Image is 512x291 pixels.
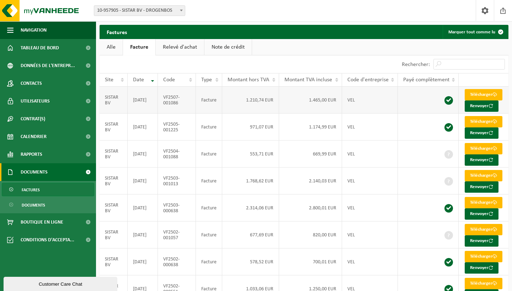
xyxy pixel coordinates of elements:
td: VEL [342,141,398,168]
span: Payé complètement [403,77,449,83]
td: 1.174,99 EUR [279,114,342,141]
span: Montant hors TVA [228,77,269,83]
span: Montant TVA incluse [284,77,332,83]
td: VEL [342,168,398,194]
td: Facture [196,87,222,114]
span: Conditions d'accepta... [21,231,74,249]
span: Code [163,77,175,83]
button: Renvoyer [465,127,498,139]
span: Date [133,77,144,83]
td: VF2505-001225 [158,114,196,141]
button: Renvoyer [465,154,498,166]
td: 1.210,74 EUR [222,87,279,114]
span: Rapports [21,145,42,163]
span: 10-957905 - SISTAR BV - DROGENBOS [94,6,185,16]
td: 1.768,62 EUR [222,168,279,194]
a: Note de crédit [204,39,252,55]
a: Télécharger [465,251,502,262]
a: Relevé d'achat [156,39,204,55]
td: VEL [342,194,398,221]
td: 578,52 EUR [222,248,279,275]
td: SISTAR BV [100,87,128,114]
td: [DATE] [128,168,158,194]
button: Renvoyer [465,235,498,247]
span: Contrat(s) [21,110,45,128]
span: Documents [22,198,45,212]
td: VEL [342,221,398,248]
span: Tableau de bord [21,39,59,57]
td: SISTAR BV [100,168,128,194]
span: Factures [22,183,40,197]
td: 2.140,03 EUR [279,168,342,194]
span: Calendrier [21,128,47,145]
td: Facture [196,114,222,141]
a: Télécharger [465,89,502,100]
a: Télécharger [465,116,502,127]
span: 10-957905 - SISTAR BV - DROGENBOS [94,5,185,16]
td: SISTAR BV [100,114,128,141]
a: Télécharger [465,197,502,208]
td: 971,07 EUR [222,114,279,141]
td: [DATE] [128,141,158,168]
button: Renvoyer [465,262,498,274]
button: Renvoyer [465,181,498,193]
td: 677,69 EUR [222,221,279,248]
td: Facture [196,141,222,168]
td: [DATE] [128,248,158,275]
td: VF2502-001057 [158,221,196,248]
span: Données de l'entrepr... [21,57,75,75]
td: VF2503-000638 [158,194,196,221]
span: Code d'entreprise [347,77,389,83]
button: Renvoyer [465,100,498,112]
label: Rechercher: [402,62,430,67]
a: Alle [100,39,123,55]
a: Télécharger [465,170,502,181]
td: SISTAR BV [100,194,128,221]
a: Factures [2,183,94,196]
span: Type [201,77,212,83]
iframe: chat widget [4,275,119,291]
td: 669,99 EUR [279,141,342,168]
a: Télécharger [465,278,502,289]
td: VEL [342,248,398,275]
td: Facture [196,248,222,275]
td: 820,00 EUR [279,221,342,248]
td: VEL [342,114,398,141]
button: Marquer tout comme lu [443,25,508,39]
td: [DATE] [128,87,158,114]
span: Documents [21,163,48,181]
td: Facture [196,168,222,194]
td: VF2502-000638 [158,248,196,275]
a: Télécharger [465,143,502,154]
td: VF2503-001013 [158,168,196,194]
td: [DATE] [128,221,158,248]
td: VEL [342,87,398,114]
td: SISTAR BV [100,248,128,275]
td: 553,71 EUR [222,141,279,168]
span: Contacts [21,75,42,92]
td: 2.800,01 EUR [279,194,342,221]
a: Facture [123,39,155,55]
td: Facture [196,221,222,248]
td: VF2504-001088 [158,141,196,168]
span: Site [105,77,113,83]
span: Navigation [21,21,47,39]
td: [DATE] [128,194,158,221]
td: VF2507-001086 [158,87,196,114]
td: SISTAR BV [100,141,128,168]
td: 2.314,06 EUR [222,194,279,221]
button: Renvoyer [465,208,498,220]
td: Facture [196,194,222,221]
span: Boutique en ligne [21,213,63,231]
h2: Factures [100,25,134,39]
td: 700,01 EUR [279,248,342,275]
span: Utilisateurs [21,92,50,110]
td: [DATE] [128,114,158,141]
td: 1.465,00 EUR [279,87,342,114]
td: SISTAR BV [100,221,128,248]
a: Télécharger [465,224,502,235]
a: Documents [2,198,94,212]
